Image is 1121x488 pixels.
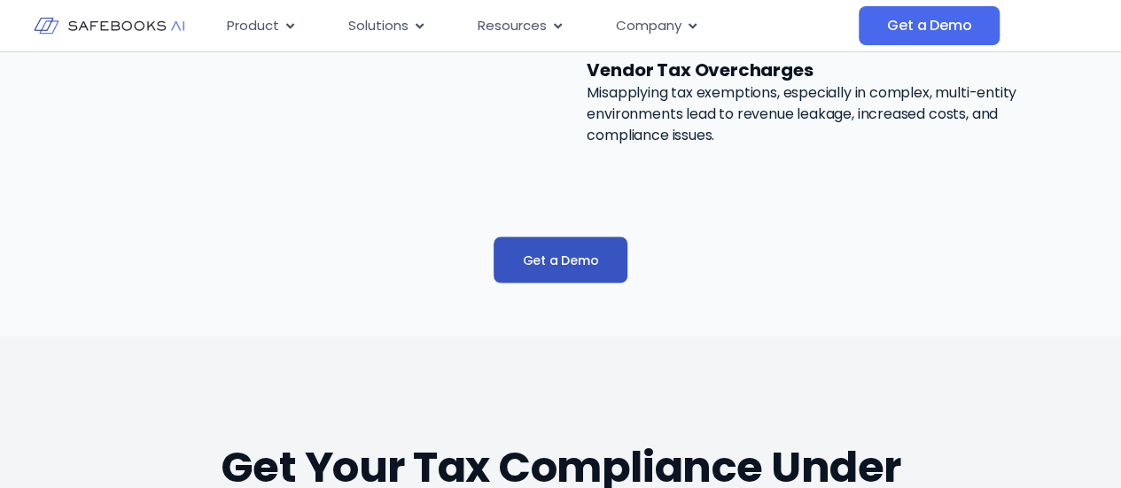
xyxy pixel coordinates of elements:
[494,236,627,283] a: Get a Demo
[616,16,681,36] span: Company
[587,82,1026,146] p: Misapplying tax exemptions, especially in complex, multi-entity environments lead to revenue leak...
[587,58,813,82] span: Vendor Tax Overcharges
[859,6,1000,45] a: Get a Demo
[887,17,971,35] span: Get a Demo
[348,16,409,36] span: Solutions
[522,251,598,268] span: Get a Demo
[213,9,859,43] div: Menu Toggle
[213,9,859,43] nav: Menu
[478,16,547,36] span: Resources
[227,16,279,36] span: Product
